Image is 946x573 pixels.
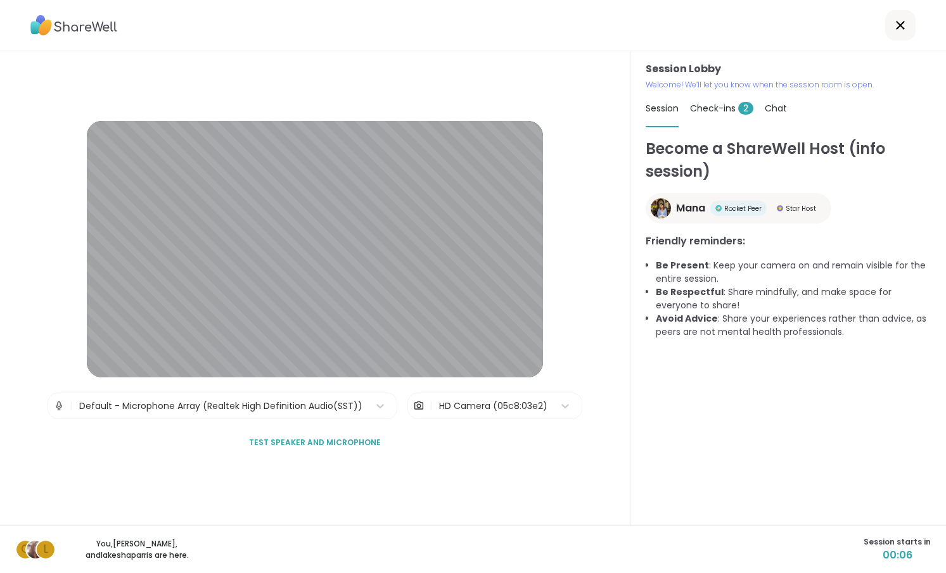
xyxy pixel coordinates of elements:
[676,201,705,216] span: Mana
[646,102,679,115] span: Session
[646,137,931,183] h1: Become a ShareWell Host (info session)
[765,102,787,115] span: Chat
[690,102,753,115] span: Check-ins
[70,393,73,419] span: |
[79,400,362,413] div: Default - Microphone Array (Realtek High Definition Audio(SST))
[244,429,386,456] button: Test speaker and microphone
[724,204,762,213] span: Rocket Peer
[864,548,931,563] span: 00:06
[21,541,30,558] span: o
[27,541,44,558] img: dodi
[413,393,425,419] img: Camera
[53,393,65,419] img: Microphone
[656,259,709,272] b: Be Present
[656,312,718,325] b: Avoid Advice
[656,286,931,312] li: : Share mindfully, and make space for everyone to share!
[439,400,547,413] div: HD Camera (05c8:03e2)
[646,193,831,224] a: ManaManaRocket PeerRocket PeerStar HostStar Host
[646,234,931,249] h3: Friendly reminders:
[249,437,381,448] span: Test speaker and microphone
[646,61,931,77] h3: Session Lobby
[656,286,724,298] b: Be Respectful
[66,538,208,561] p: You, [PERSON_NAME] , and lakeshaparris are here.
[651,198,671,218] img: Mana
[656,259,931,286] li: : Keep your camera on and remain visible for the entire session.
[430,393,433,419] span: |
[864,536,931,548] span: Session starts in
[30,11,117,40] img: ShareWell Logo
[44,541,48,558] span: l
[738,102,753,115] span: 2
[777,205,783,211] img: Star Host
[656,312,931,339] li: : Share your experiences rather than advice, as peers are not mental health professionals.
[646,79,931,91] p: Welcome! We’ll let you know when the session room is open.
[715,205,722,211] img: Rocket Peer
[786,204,816,213] span: Star Host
